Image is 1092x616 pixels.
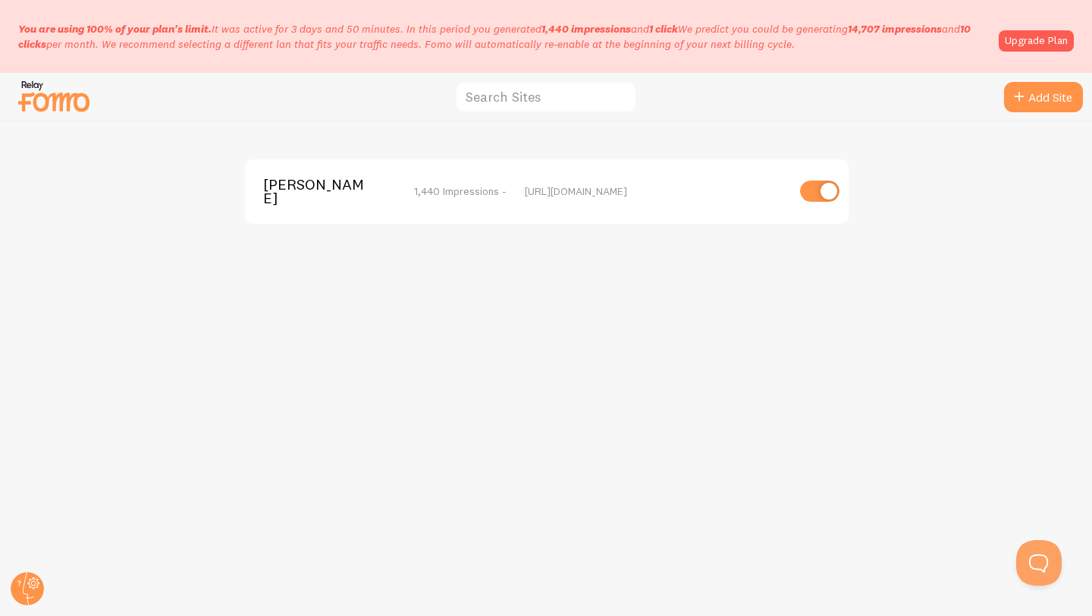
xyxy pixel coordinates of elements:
b: 1 click [649,22,678,36]
div: [URL][DOMAIN_NAME] [525,184,786,198]
span: and [541,22,678,36]
p: It was active for 3 days and 50 minutes. In this period you generated We predict you could be gen... [18,21,990,52]
a: Upgrade Plan [999,30,1074,52]
span: [PERSON_NAME] [263,178,385,206]
img: fomo-relay-logo-orange.svg [16,77,92,115]
span: You are using 100% of your plan's limit. [18,22,212,36]
span: 1,440 Impressions - [414,184,507,198]
b: 1,440 impressions [541,22,631,36]
b: 14,707 impressions [848,22,942,36]
iframe: Help Scout Beacon - Open [1016,540,1062,586]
